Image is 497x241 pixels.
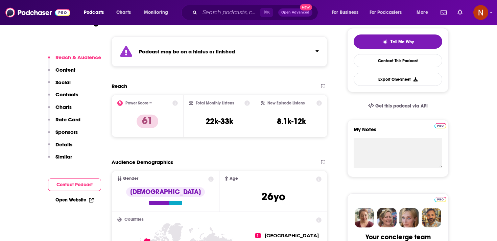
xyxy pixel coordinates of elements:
[48,141,72,154] button: Details
[473,5,488,20] img: User Profile
[112,37,327,67] section: Click to expand status details
[48,116,80,129] button: Rate Card
[116,8,131,17] span: Charts
[434,122,446,128] a: Pro website
[365,7,412,18] button: open menu
[206,116,233,126] h3: 22k-33k
[277,116,306,126] h3: 8.1k-12k
[123,176,138,181] span: Gender
[55,197,94,203] a: Open Website
[200,7,260,18] input: Search podcasts, credits, & more...
[399,208,419,227] img: Jules Profile
[473,5,488,20] span: Logged in as AdelNBM
[55,54,101,61] p: Reach & Audience
[363,98,433,114] a: Get this podcast via API
[126,187,205,197] div: [DEMOGRAPHIC_DATA]
[124,217,144,222] span: Countries
[48,153,72,166] button: Similar
[139,7,177,18] button: open menu
[434,196,446,202] a: Pro website
[354,126,442,138] label: My Notes
[48,79,71,92] button: Social
[354,54,442,67] a: Contact This Podcast
[355,208,374,227] img: Sydney Profile
[55,116,80,123] p: Rate Card
[112,159,173,165] h2: Audience Demographics
[455,7,465,18] a: Show notifications dropdown
[412,7,436,18] button: open menu
[55,141,72,148] p: Details
[434,197,446,202] img: Podchaser Pro
[196,101,234,105] h2: Total Monthly Listens
[144,8,168,17] span: Monitoring
[48,178,101,191] button: Contact Podcast
[255,233,261,238] span: 1
[265,233,319,239] span: [GEOGRAPHIC_DATA]
[48,91,78,104] button: Contacts
[112,83,127,89] h2: Reach
[48,67,75,79] button: Content
[377,208,397,227] img: Barbara Profile
[79,7,113,18] button: open menu
[260,8,273,17] span: ⌘ K
[55,129,78,135] p: Sponsors
[55,79,71,86] p: Social
[278,8,312,17] button: Open AdvancedNew
[230,176,238,181] span: Age
[434,123,446,128] img: Podchaser Pro
[55,153,72,160] p: Similar
[267,101,305,105] h2: New Episode Listens
[48,54,101,67] button: Reach & Audience
[281,11,309,14] span: Open Advanced
[390,39,414,45] span: Tell Me Why
[332,8,358,17] span: For Business
[370,8,402,17] span: For Podcasters
[55,104,72,110] p: Charts
[5,6,70,19] img: Podchaser - Follow, Share and Rate Podcasts
[55,91,78,98] p: Contacts
[48,104,72,116] button: Charts
[125,101,152,105] h2: Power Score™
[188,5,325,20] div: Search podcasts, credits, & more...
[422,208,441,227] img: Jon Profile
[48,129,78,141] button: Sponsors
[137,115,158,128] p: 61
[84,8,104,17] span: Podcasts
[354,73,442,86] button: Export One-Sheet
[438,7,449,18] a: Show notifications dropdown
[417,8,428,17] span: More
[139,48,235,55] strong: Podcast may be on a hiatus or finished
[473,5,488,20] button: Show profile menu
[327,7,367,18] button: open menu
[354,34,442,49] button: tell me why sparkleTell Me Why
[300,4,312,10] span: New
[375,103,428,109] span: Get this podcast via API
[55,67,75,73] p: Content
[382,39,388,45] img: tell me why sparkle
[112,7,135,18] a: Charts
[261,190,285,203] span: 26 yo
